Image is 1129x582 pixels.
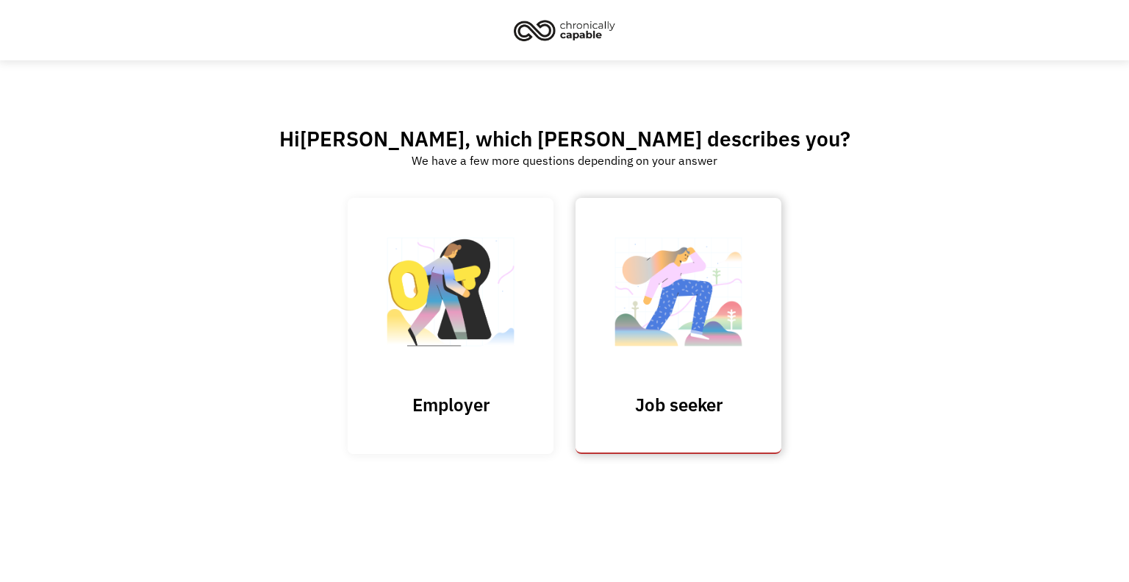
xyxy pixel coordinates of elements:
[300,125,465,152] span: [PERSON_NAME]
[576,198,781,453] a: Job seeker
[279,126,850,152] h2: Hi , which [PERSON_NAME] describes you?
[509,14,620,46] img: Chronically Capable logo
[348,198,553,454] input: Submit
[412,152,717,169] div: We have a few more questions depending on your answer
[605,394,752,416] h3: Job seeker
